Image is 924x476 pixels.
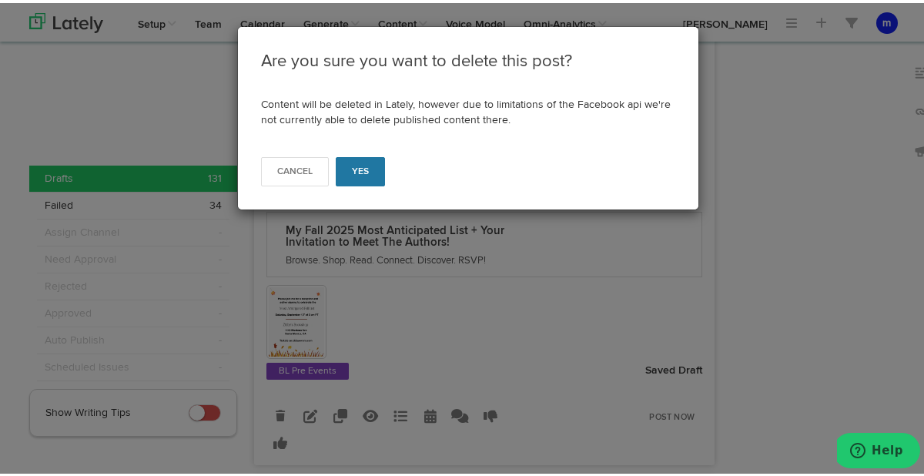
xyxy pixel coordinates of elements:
p: Content will be deleted in Lately, however due to limitations of the Facebook api we're not curre... [261,94,675,125]
button: Yes [336,154,386,183]
iframe: Opens a widget where you can find more information [837,430,920,468]
h3: Are you sure you want to delete this post? [261,47,675,71]
span: Yes [352,164,370,173]
button: Cancel [261,154,329,183]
